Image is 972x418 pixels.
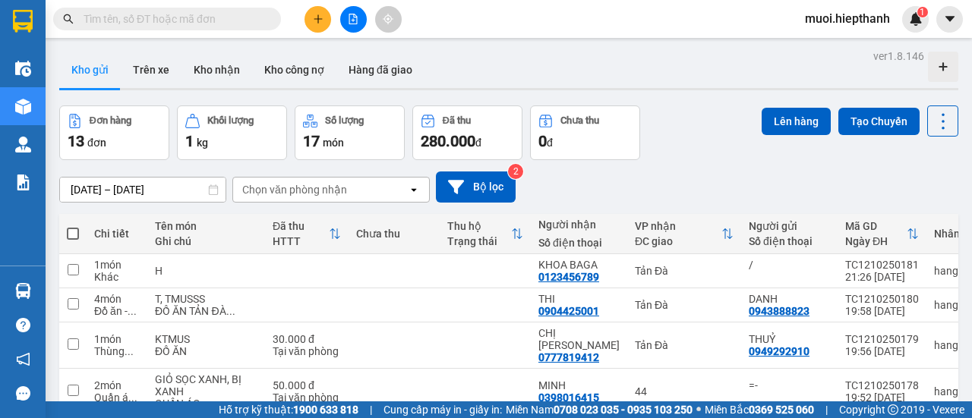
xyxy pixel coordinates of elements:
[538,259,620,271] div: KHOA BAGA
[207,115,254,126] div: Khối lượng
[305,6,331,33] button: plus
[94,228,140,240] div: Chi tiết
[560,115,599,126] div: Chưa thu
[155,333,257,345] div: KTMUS
[303,132,320,150] span: 17
[155,345,257,357] div: ĐỒ ĂN
[749,305,809,317] div: 0943888823
[94,293,140,305] div: 4 món
[749,333,830,345] div: THUỶ
[873,48,924,64] div: ver 1.8.146
[15,61,31,77] img: warehouse-icon
[705,401,814,418] span: Miền Bắc
[383,14,393,24] span: aim
[383,401,502,418] span: Cung cấp máy in - giấy in:
[295,105,405,160] button: Số lượng17món
[155,293,257,305] div: T, TMUSSS
[928,52,958,82] div: Tạo kho hàng mới
[538,132,547,150] span: 0
[506,401,693,418] span: Miền Nam
[421,132,475,150] span: 280.000
[845,271,919,283] div: 21:26 [DATE]
[94,271,140,283] div: Khác
[16,318,30,332] span: question-circle
[538,351,599,363] div: 0777819412
[94,379,140,391] div: 2 món
[443,115,471,126] div: Đã thu
[15,174,31,190] img: solution-icon
[348,14,358,24] span: file-add
[87,137,106,149] span: đơn
[845,379,919,391] div: TC1210250178
[845,220,907,232] div: Mã GD
[16,386,30,401] span: message
[635,265,734,277] div: Tản Đà
[155,265,257,277] div: H
[749,259,830,271] div: /
[838,108,920,135] button: Tạo Chuyến
[749,235,830,247] div: Số điện thoại
[273,235,329,247] div: HTTT
[554,404,693,416] strong: 0708 023 035 - 0935 103 250
[635,235,721,247] div: ĐC giao
[121,52,181,88] button: Trên xe
[635,339,734,351] div: Tản Đà
[538,379,620,391] div: MINH
[845,345,919,357] div: 19:56 [DATE]
[635,385,734,398] div: 44
[177,105,287,160] button: Khối lượng1kg
[909,12,923,26] img: icon-new-feature
[530,105,640,160] button: Chưa thu0đ
[273,333,341,345] div: 30.000 đ
[273,345,341,357] div: Tại văn phòng
[447,235,511,247] div: Trạng thái
[273,391,341,404] div: Tại văn phòng
[16,352,30,366] span: notification
[408,184,420,196] svg: open
[888,404,898,415] span: copyright
[94,305,140,317] div: Đồ ăn - nước uống, Thùng xốp
[845,259,919,271] div: TC1210250181
[447,220,511,232] div: Thu hộ
[15,283,31,299] img: warehouse-icon
[59,52,121,88] button: Kho gửi
[94,333,140,345] div: 1 món
[749,293,830,305] div: DANH
[845,333,919,345] div: TC1210250179
[538,305,599,317] div: 0904425001
[181,52,252,88] button: Kho nhận
[242,182,347,197] div: Chọn văn phòng nhận
[508,164,523,179] sup: 2
[627,214,741,254] th: Toggle SortBy
[325,115,364,126] div: Số lượng
[440,214,531,254] th: Toggle SortBy
[762,108,831,135] button: Lên hàng
[538,218,620,231] div: Người nhận
[252,52,336,88] button: Kho công nợ
[936,6,963,33] button: caret-down
[125,345,134,357] span: ...
[90,115,131,126] div: Đơn hàng
[356,228,432,240] div: Chưa thu
[94,259,140,271] div: 1 món
[155,305,257,317] div: ĐỒ ĂN TẢN ĐÀ 130K
[185,132,194,150] span: 1
[538,391,599,404] div: 0398016415
[323,137,344,149] span: món
[273,379,341,391] div: 50.000 đ
[538,271,599,283] div: 0123456789
[63,14,74,24] span: search
[749,220,830,232] div: Người gửi
[94,345,140,357] div: Thùng xốp
[15,137,31,152] img: warehouse-icon
[793,9,902,28] span: muoi.hiepthanh
[59,105,169,160] button: Đơn hàng13đơn
[538,293,620,305] div: THI
[943,12,957,26] span: caret-down
[375,6,402,33] button: aim
[336,52,424,88] button: Hàng đã giao
[370,401,372,418] span: |
[226,305,235,317] span: ...
[475,137,481,149] span: đ
[197,137,208,149] span: kg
